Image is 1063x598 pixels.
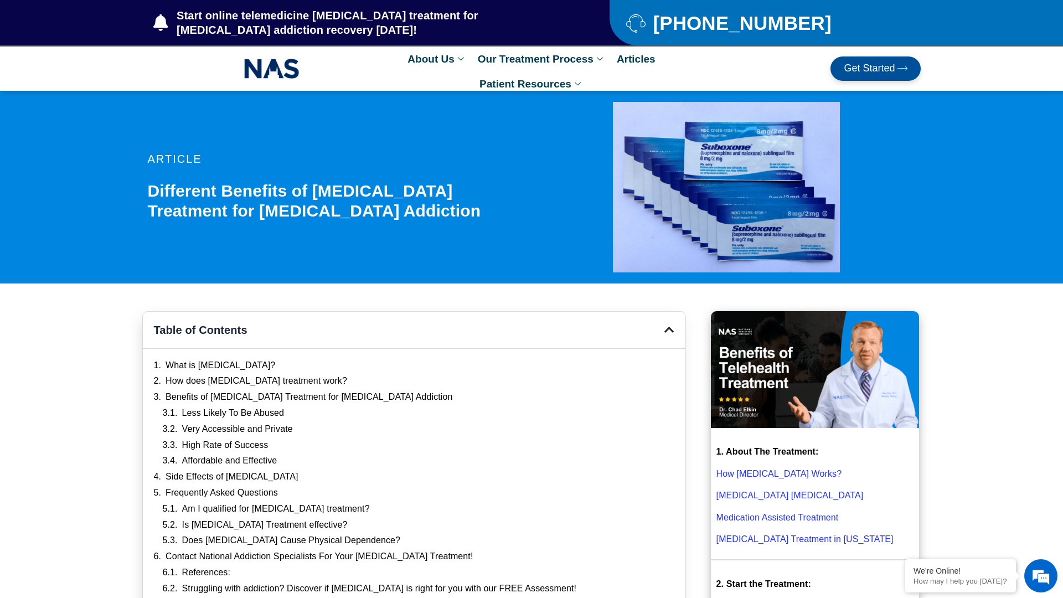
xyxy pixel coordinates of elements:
span: Get Started [844,63,895,74]
img: NAS_email_signature-removebg-preview.png [244,56,300,81]
a: Get Started [830,56,921,81]
a: Frequently Asked Questions [166,487,278,499]
a: Articles [611,47,661,71]
h1: Different Benefits of [MEDICAL_DATA] Treatment for [MEDICAL_DATA] Addiction [148,181,538,221]
img: Benefits of Suboxone Treatment for Opioid Addiction [613,102,840,272]
span: [PHONE_NUMBER] [650,16,831,30]
p: How may I help you today? [914,577,1008,585]
div: Close table of contents [664,324,674,336]
strong: 1. About The Treatment: [716,447,819,456]
a: Our Treatment Process [472,47,611,71]
a: What is [MEDICAL_DATA]? [166,360,275,372]
strong: 2. Start the Treatment: [716,579,811,589]
a: How [MEDICAL_DATA] Works? [716,469,842,478]
a: High Rate of Success [182,440,269,451]
p: article [148,153,538,164]
a: Affordable and Effective [182,455,277,467]
a: [MEDICAL_DATA] Treatment in [US_STATE] [716,534,894,544]
div: We're Online! [914,566,1008,575]
a: Medication Assisted Treatment [716,513,839,522]
a: Does [MEDICAL_DATA] Cause Physical Dependence? [182,535,400,547]
a: [PHONE_NUMBER] [626,13,894,33]
a: About Us [402,47,472,71]
a: Struggling with addiction? Discover if [MEDICAL_DATA] is right for you with our FREE Assessment! [182,583,576,595]
a: References: [182,567,230,579]
a: Contact National Addiction Specialists For Your [MEDICAL_DATA] Treatment! [166,551,473,563]
img: Benefits of Telehealth Suboxone Treatment that you should know [711,311,920,429]
a: Benefits of [MEDICAL_DATA] Treatment for [MEDICAL_DATA] Addiction [166,391,452,403]
a: [MEDICAL_DATA] [MEDICAL_DATA] [716,491,864,500]
a: Is [MEDICAL_DATA] Treatment effective? [182,519,348,531]
span: Start online telemedicine [MEDICAL_DATA] treatment for [MEDICAL_DATA] addiction recovery [DATE]! [174,8,565,37]
a: Am I qualified for [MEDICAL_DATA] treatment? [182,503,370,515]
h4: Table of Contents [154,323,664,337]
a: Less Likely To Be Abused [182,408,284,419]
a: How does [MEDICAL_DATA] treatment work? [166,375,347,387]
a: Patient Resources [474,71,589,96]
a: Side Effects of [MEDICAL_DATA] [166,471,298,483]
a: Very Accessible and Private [182,424,293,435]
a: Start online telemedicine [MEDICAL_DATA] treatment for [MEDICAL_DATA] addiction recovery [DATE]! [153,8,565,37]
